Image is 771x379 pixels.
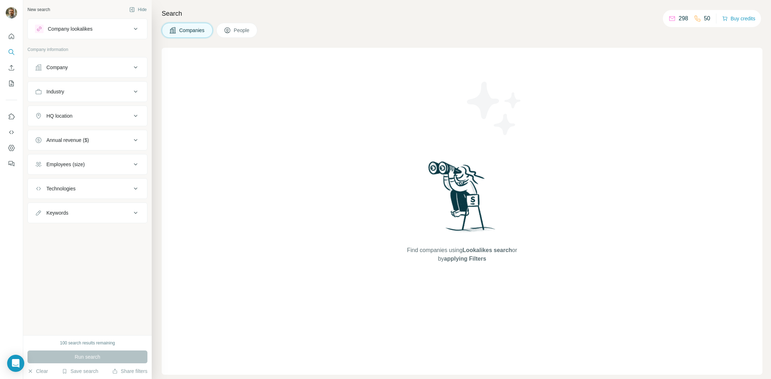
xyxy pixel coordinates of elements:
button: Save search [62,368,98,375]
p: Company information [27,46,147,53]
button: Hide [124,4,152,15]
button: Search [6,46,17,58]
div: Company [46,64,68,71]
p: 50 [704,14,710,23]
span: Lookalikes search [463,247,512,253]
button: Keywords [28,204,147,221]
button: Share filters [112,368,147,375]
h4: Search [162,9,762,19]
div: Open Intercom Messenger [7,355,24,372]
img: Surfe Illustration - Woman searching with binoculars [425,159,499,239]
div: Keywords [46,209,68,216]
div: Employees (size) [46,161,85,168]
div: Annual revenue ($) [46,137,89,144]
button: Clear [27,368,48,375]
button: Dashboard [6,142,17,154]
div: Company lookalikes [48,25,92,32]
button: Use Surfe API [6,126,17,139]
span: applying Filters [444,256,486,262]
div: HQ location [46,112,72,119]
button: Buy credits [722,14,755,24]
img: Avatar [6,7,17,19]
div: Industry [46,88,64,95]
span: People [234,27,250,34]
button: Annual revenue ($) [28,132,147,149]
button: Company lookalikes [28,20,147,37]
button: Technologies [28,180,147,197]
button: Industry [28,83,147,100]
div: New search [27,6,50,13]
p: 298 [679,14,688,23]
span: Find companies using or by [405,246,519,263]
button: Company [28,59,147,76]
button: My lists [6,77,17,90]
img: Surfe Illustration - Stars [462,76,526,140]
button: HQ location [28,107,147,124]
button: Employees (size) [28,156,147,173]
div: 100 search results remaining [60,340,115,346]
button: Use Surfe on LinkedIn [6,110,17,123]
button: Enrich CSV [6,61,17,74]
button: Quick start [6,30,17,43]
div: Technologies [46,185,76,192]
button: Feedback [6,157,17,170]
span: Companies [179,27,205,34]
